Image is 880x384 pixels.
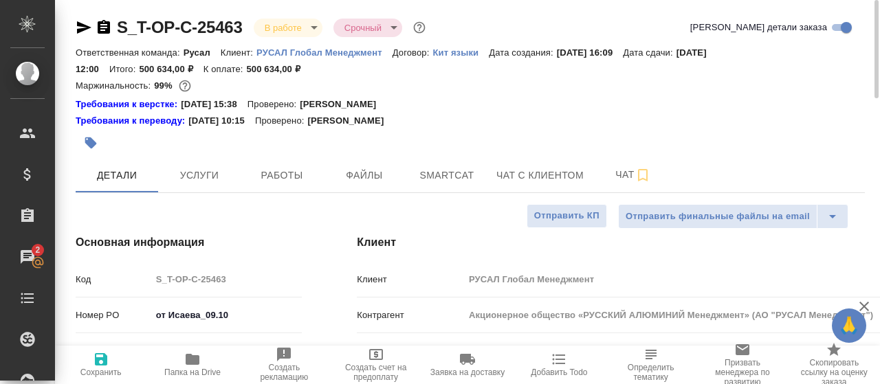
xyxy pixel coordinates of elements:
[623,47,676,58] p: Дата сдачи:
[635,167,651,183] svg: Подписаться
[410,19,428,36] button: Доп статусы указывают на важность/срочность заказа
[76,80,154,91] p: Маржинальность:
[534,208,599,224] span: Отправить КП
[176,77,194,95] button: 2884.80 RUB;
[696,346,788,384] button: Призвать менеджера по развитию
[357,234,865,251] h4: Клиент
[76,128,106,158] button: Добавить тэг
[527,204,607,228] button: Отправить КП
[151,339,302,363] div: Общая Тематика
[789,346,880,384] button: Скопировать ссылку на оценку заказа
[80,368,122,377] span: Сохранить
[414,167,480,184] span: Smartcat
[139,64,203,74] p: 500 634,00 ₽
[151,269,302,289] input: Пустое поле
[239,346,330,384] button: Создать рекламацию
[76,273,151,286] p: Код
[181,98,247,111] p: [DATE] 15:38
[76,114,188,128] a: Требования к переводу:
[247,98,300,111] p: Проверено:
[307,114,394,128] p: [PERSON_NAME]
[430,368,505,377] span: Заявка на доставку
[27,243,48,257] span: 2
[221,47,256,58] p: Клиент:
[84,167,150,184] span: Детали
[600,166,666,183] span: Чат
[96,19,112,36] button: Скопировать ссылку
[432,47,489,58] p: Кит языки
[166,167,232,184] span: Услуги
[357,273,464,286] p: Клиент
[514,346,605,384] button: Добавить Todo
[613,363,688,382] span: Определить тематику
[626,209,810,225] span: Отправить финальные файлы на email
[184,47,221,58] p: Русал
[55,346,146,384] button: Сохранить
[421,346,513,384] button: Заявка на доставку
[489,47,556,58] p: Дата создания:
[164,368,221,377] span: Папка на Drive
[618,204,817,229] button: Отправить финальные файлы на email
[605,346,696,384] button: Определить тематику
[690,21,827,34] span: [PERSON_NAME] детали заказа
[432,46,489,58] a: Кит языки
[188,114,255,128] p: [DATE] 10:15
[300,98,386,111] p: [PERSON_NAME]
[340,22,386,34] button: Срочный
[331,167,397,184] span: Файлы
[557,47,624,58] p: [DATE] 16:09
[76,234,302,251] h4: Основная информация
[256,46,393,58] a: РУСАЛ Глобал Менеджмент
[154,80,175,91] p: 99%
[76,308,151,322] p: Номер PO
[117,18,243,36] a: S_T-OP-C-25463
[76,114,188,128] div: Нажми, чтобы открыть папку с инструкцией
[254,19,322,37] div: В работе
[393,47,433,58] p: Договор:
[3,240,52,274] a: 2
[357,344,464,358] p: Наше юр. лицо
[76,19,92,36] button: Скопировать ссылку для ЯМессенджера
[255,114,308,128] p: Проверено:
[832,308,866,343] button: 🙏
[330,346,421,384] button: Создать счет на предоплату
[338,363,413,382] span: Создать счет на предоплату
[256,47,393,58] p: РУСАЛ Глобал Менеджмент
[246,64,310,74] p: 500 634,00 ₽
[151,305,302,325] input: ✎ Введи что-нибудь
[76,98,181,111] a: Требования к верстке:
[618,204,848,229] div: split button
[76,98,181,111] div: Нажми, чтобы открыть папку с инструкцией
[496,167,584,184] span: Чат с клиентом
[76,47,184,58] p: Ответственная команда:
[249,167,315,184] span: Работы
[531,368,587,377] span: Добавить Todo
[357,308,464,322] p: Контрагент
[261,22,306,34] button: В работе
[109,64,139,74] p: Итого:
[333,19,402,37] div: В работе
[76,344,151,358] p: Общая тематика
[837,311,861,340] span: 🙏
[203,64,247,74] p: К оплате:
[146,346,238,384] button: Папка на Drive
[247,363,322,382] span: Создать рекламацию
